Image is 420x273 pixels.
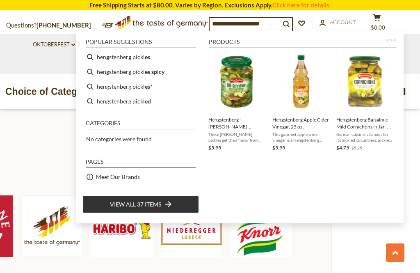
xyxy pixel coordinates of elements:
li: Meet Our Brands [82,170,199,184]
div: Instant Search Results [76,31,404,223]
img: The Taste of Germany [21,195,83,257]
li: Hengstenberg "Dill-Schnitten" Pickles with Herbs in Jar - 24 oz. [205,50,269,155]
span: These [PERSON_NAME] pickles get their flavor from saltwater brine (instead of vinegar) and aromat... [208,131,266,143]
li: Pages [86,159,196,168]
img: Hengstenberg Dill-Schnitten Krauter Pickles [208,53,266,110]
li: Hengstenberg Apple Cider Vinegar, 25 oz. [269,50,333,155]
a: [PHONE_NUMBER] [37,21,91,29]
span: $5.25 [352,145,362,150]
span: $4.75 [336,145,349,151]
span: Hengstenberg Apple Cider Vinegar, 25 oz. [272,116,330,130]
span: Account [330,19,356,25]
li: hengstenberg pickles spicy [82,64,199,79]
li: View all 37 items [82,196,199,213]
a: Meet Our Brands [96,172,140,181]
span: This gourmet apple wine vinegar is a Hengstenberg classic. A very easy and delicious addition to ... [272,131,330,143]
span: No categories were found [86,135,152,142]
span: $0.00 [371,24,385,31]
button: $0.00 [365,14,389,34]
a: Click here for details. [272,1,331,9]
li: hengstenberg pickles* [82,79,199,94]
li: Products [209,39,397,48]
a: Hengstenberg Dill-Schnitten Krauter PicklesHengstenberg "[PERSON_NAME]-Schnitten" Pickles with He... [208,53,266,152]
b: ed [145,96,151,106]
span: View all 37 items [110,200,161,209]
a: Hengstenberg Apple VinegarHengstenberg Apple Cider Vinegar, 25 oz.This gourmet apple wine vinegar... [272,53,330,152]
li: hengstenberg pickles [82,50,199,64]
span: Hengstenberg Balsalmic Mild Cornichons in Jar - 12.5 oz. [336,116,394,130]
b: es spicy [145,67,164,76]
img: Niederegger [161,195,222,257]
span: $5.95 [272,145,285,151]
li: hengstenberg pickled [82,94,199,109]
span: Hengstenberg "[PERSON_NAME]-Schnitten" Pickles with Herbs in Jar - 24 oz. [208,116,266,130]
li: Popular suggestions [86,39,196,48]
b: es [145,52,150,62]
img: Knorr [231,195,292,257]
span: $5.95 [208,145,221,151]
p: Questions? [6,20,97,31]
li: Categories [86,120,196,129]
img: Haribo [91,195,153,257]
a: Oktoberfest [33,40,75,49]
li: Hengstenberg Balsalmic Mild Cornichons in Jar - 12.5 oz. [333,50,397,155]
span: German cuisine is famous for its pickled cucumbers, pickled onions sauerkraut, and red cabbage. T... [336,131,394,143]
a: Hengstenberg Balsalmic Mild Cornichons in Jar - 12.5 oz.German cuisine is famous for its pickled ... [336,53,394,152]
img: Hengstenberg Apple Vinegar [272,53,330,110]
a: Account [320,18,356,27]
